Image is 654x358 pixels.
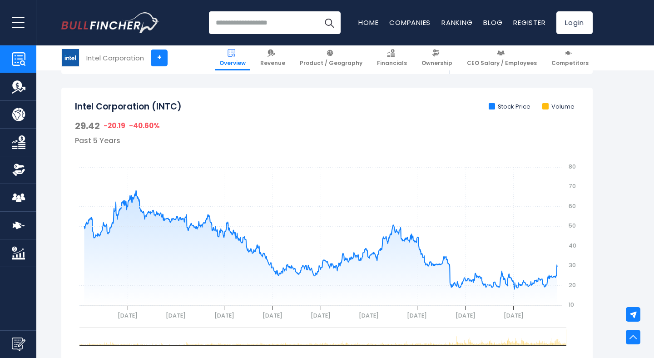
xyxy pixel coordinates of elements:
[417,45,456,70] a: Ownership
[256,45,289,70] a: Revenue
[569,163,576,170] text: 80
[86,53,144,63] div: Intel Corporation
[489,103,530,111] li: Stock Price
[569,182,576,190] text: 70
[407,312,427,319] text: [DATE]
[219,60,246,67] span: Overview
[260,60,285,67] span: Revenue
[569,202,576,210] text: 60
[513,18,545,27] a: Register
[151,50,168,66] a: +
[556,11,593,34] a: Login
[129,121,160,130] span: -40.60%
[75,120,100,132] span: 29.42
[263,312,282,319] text: [DATE]
[215,45,250,70] a: Overview
[61,12,159,33] a: Go to homepage
[569,222,576,229] text: 50
[421,60,452,67] span: Ownership
[104,121,125,130] span: -20.19
[166,312,186,319] text: [DATE]
[463,45,541,70] a: CEO Salary / Employees
[456,312,476,319] text: [DATE]
[467,60,537,67] span: CEO Salary / Employees
[61,12,159,33] img: Bullfincher logo
[483,18,502,27] a: Blog
[569,281,576,289] text: 20
[12,163,25,177] img: Ownership
[62,49,79,66] img: INTC logo
[542,103,575,111] li: Volume
[318,11,341,34] button: Search
[75,135,120,146] span: Past 5 Years
[547,45,593,70] a: Competitors
[358,18,378,27] a: Home
[551,60,589,67] span: Competitors
[214,312,234,319] text: [DATE]
[504,312,524,319] text: [DATE]
[300,60,362,67] span: Product / Geography
[441,18,472,27] a: Ranking
[377,60,407,67] span: Financials
[75,101,182,113] h2: Intel Corporation (INTC)
[373,45,411,70] a: Financials
[569,242,576,249] text: 40
[359,312,379,319] text: [DATE]
[75,145,579,327] svg: gh
[569,301,574,308] text: 10
[118,312,138,319] text: [DATE]
[389,18,431,27] a: Companies
[569,261,576,269] text: 30
[296,45,367,70] a: Product / Geography
[311,312,331,319] text: [DATE]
